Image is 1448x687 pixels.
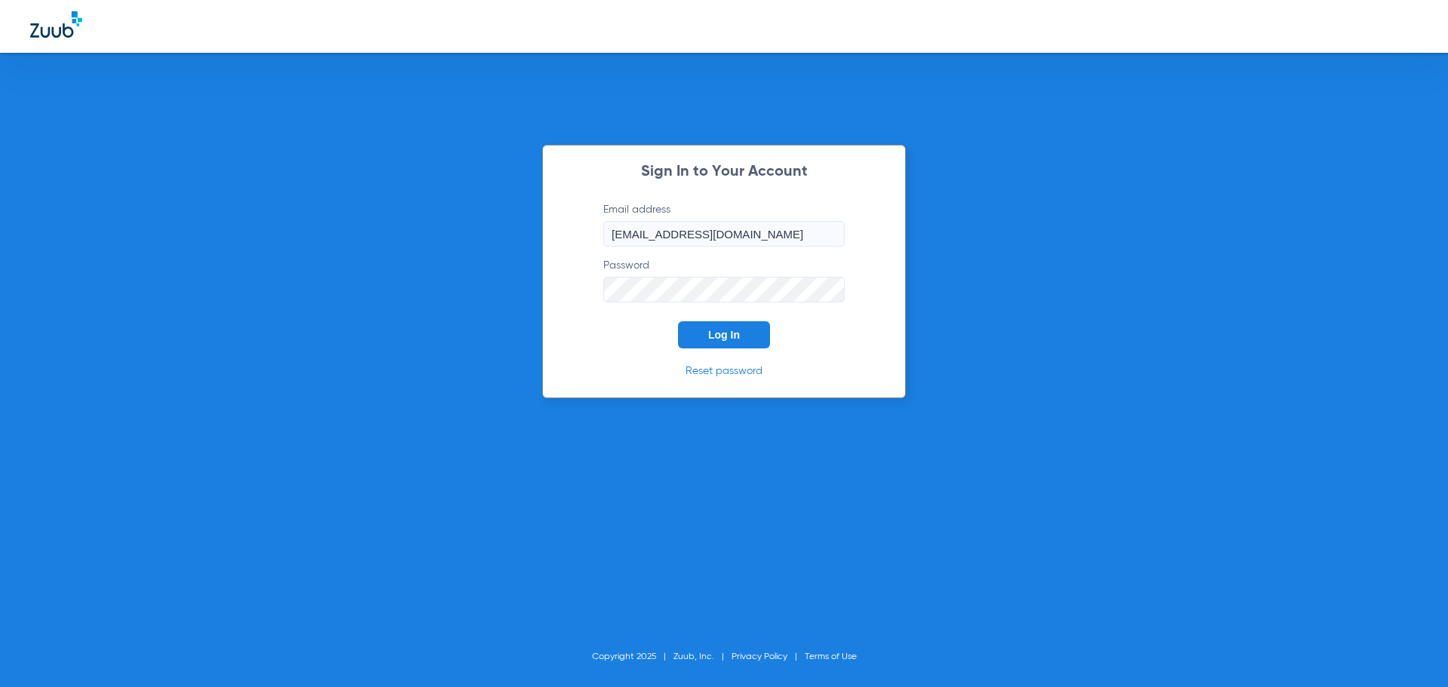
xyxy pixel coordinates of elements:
[603,221,845,247] input: Email address
[673,649,732,664] li: Zuub, Inc.
[603,202,845,247] label: Email address
[592,649,673,664] li: Copyright 2025
[581,164,867,179] h2: Sign In to Your Account
[603,258,845,302] label: Password
[678,321,770,348] button: Log In
[805,652,857,661] a: Terms of Use
[732,652,787,661] a: Privacy Policy
[603,277,845,302] input: Password
[708,329,740,341] span: Log In
[686,366,762,376] a: Reset password
[30,11,82,38] img: Zuub Logo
